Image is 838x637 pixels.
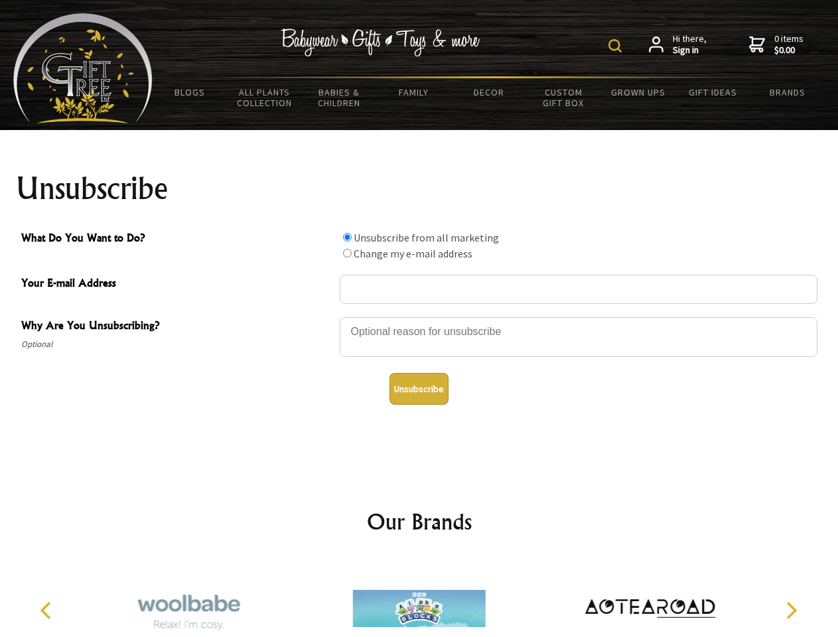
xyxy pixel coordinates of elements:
[526,78,601,117] a: Custom Gift Box
[451,78,526,106] a: Decor
[750,78,825,106] a: Brands
[600,78,675,106] a: Grown Ups
[21,230,333,249] span: What Do You Want to Do?
[21,336,333,352] span: Optional
[340,275,817,304] input: Your E-mail Address
[608,39,622,52] img: product search
[673,33,707,56] span: Hi there,
[389,373,449,405] button: Unsubscribe
[340,317,817,357] textarea: Why Are You Unsubscribing?
[302,78,377,117] a: Babies & Children
[354,231,499,244] label: Unsubscribe from all marketing
[749,33,803,56] a: 0 items$0.00
[774,33,803,56] span: 0 items
[774,44,803,56] strong: $0.00
[27,506,812,537] h2: Our Brands
[16,173,823,204] h1: Unsubscribe
[281,29,480,56] img: Babywear - Gifts - Toys & more
[776,596,805,625] button: Next
[343,249,352,257] input: What Do You Want to Do?
[21,317,333,336] span: Why Are You Unsubscribing?
[153,78,228,106] a: BLOGS
[377,78,452,106] a: Family
[21,275,333,294] span: Your E-mail Address
[673,44,707,56] strong: Sign in
[33,596,62,625] button: Previous
[675,78,750,106] a: Gift Ideas
[343,233,352,242] input: What Do You Want to Do?
[649,33,707,56] a: Hi there,Sign in
[228,78,303,117] a: All Plants Collection
[13,13,153,123] img: Babyware - Gifts - Toys and more...
[354,247,472,260] label: Change my e-mail address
